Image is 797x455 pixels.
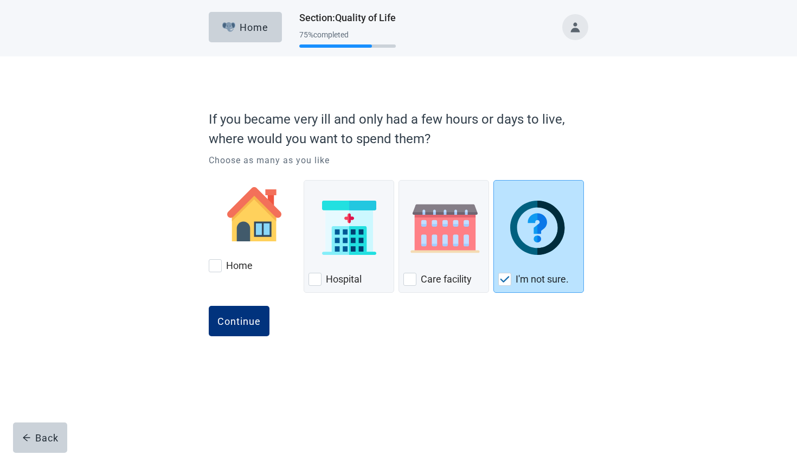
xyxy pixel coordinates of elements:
label: Care facility [421,273,472,286]
div: Care Facility, checkbox, not checked [398,180,489,293]
p: If you became very ill and only had a few hours or days to live, where would you want to spend them? [209,110,583,149]
p: Choose as many as you like [209,154,588,167]
div: Back [22,432,59,443]
span: arrow-left [22,433,31,442]
button: Continue [209,306,269,336]
div: Home [222,22,269,33]
div: Progress section [299,26,396,53]
div: Home, checkbox, not checked [209,171,299,274]
div: 75 % completed [299,30,396,39]
button: arrow-leftBack [13,422,67,453]
img: Elephant [222,22,236,32]
label: Home [226,259,253,272]
div: Continue [217,316,261,326]
div: I'm not sure., checkbox, checked [493,180,584,293]
button: ElephantHome [209,12,282,42]
div: Hospital, checkbox, not checked [304,180,394,293]
label: I'm not sure. [516,273,569,286]
h1: Section : Quality of Life [299,10,396,25]
button: Toggle account menu [562,14,588,40]
label: Hospital [326,273,362,286]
